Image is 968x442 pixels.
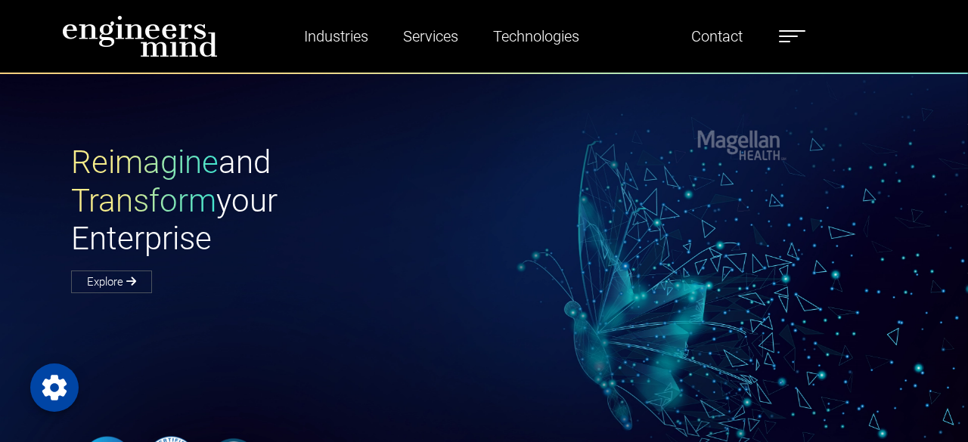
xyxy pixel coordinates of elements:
[71,144,219,181] span: Reimagine
[71,144,484,258] h1: and your Enterprise
[397,19,464,54] a: Services
[71,270,152,293] a: Explore
[298,19,374,54] a: Industries
[685,19,749,54] a: Contact
[71,182,216,219] span: Transform
[62,15,218,57] img: logo
[487,19,585,54] a: Technologies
